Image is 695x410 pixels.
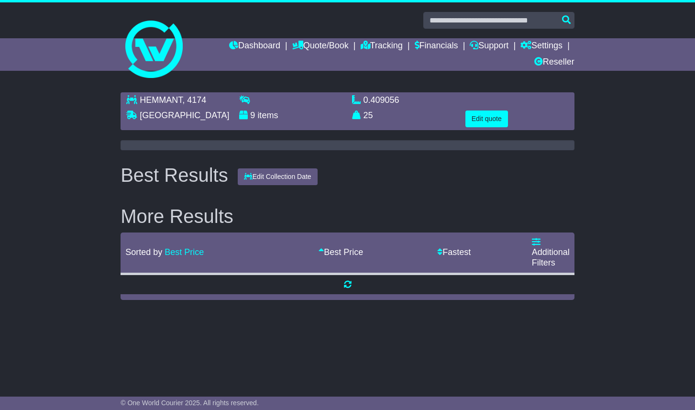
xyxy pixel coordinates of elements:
a: Best Price [319,247,363,257]
a: Tracking [361,38,403,55]
a: Reseller [534,55,574,71]
span: 9 [250,111,255,120]
span: 0.409056 [364,95,399,105]
span: items [257,111,278,120]
span: , 4174 [182,95,206,105]
a: Dashboard [229,38,280,55]
span: HEMMANT [140,95,182,105]
a: Fastest [437,247,471,257]
span: Sorted by [125,247,162,257]
a: Settings [520,38,563,55]
span: 25 [364,111,373,120]
span: © One World Courier 2025. All rights reserved. [121,399,259,407]
a: Best Price [165,247,204,257]
div: Best Results [116,165,233,186]
span: [GEOGRAPHIC_DATA] [140,111,229,120]
a: Financials [415,38,458,55]
a: Support [470,38,508,55]
a: Additional Filters [532,237,570,267]
button: Edit Collection Date [238,168,318,185]
a: Quote/Book [292,38,349,55]
button: Edit quote [465,111,508,127]
h2: More Results [121,206,574,227]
